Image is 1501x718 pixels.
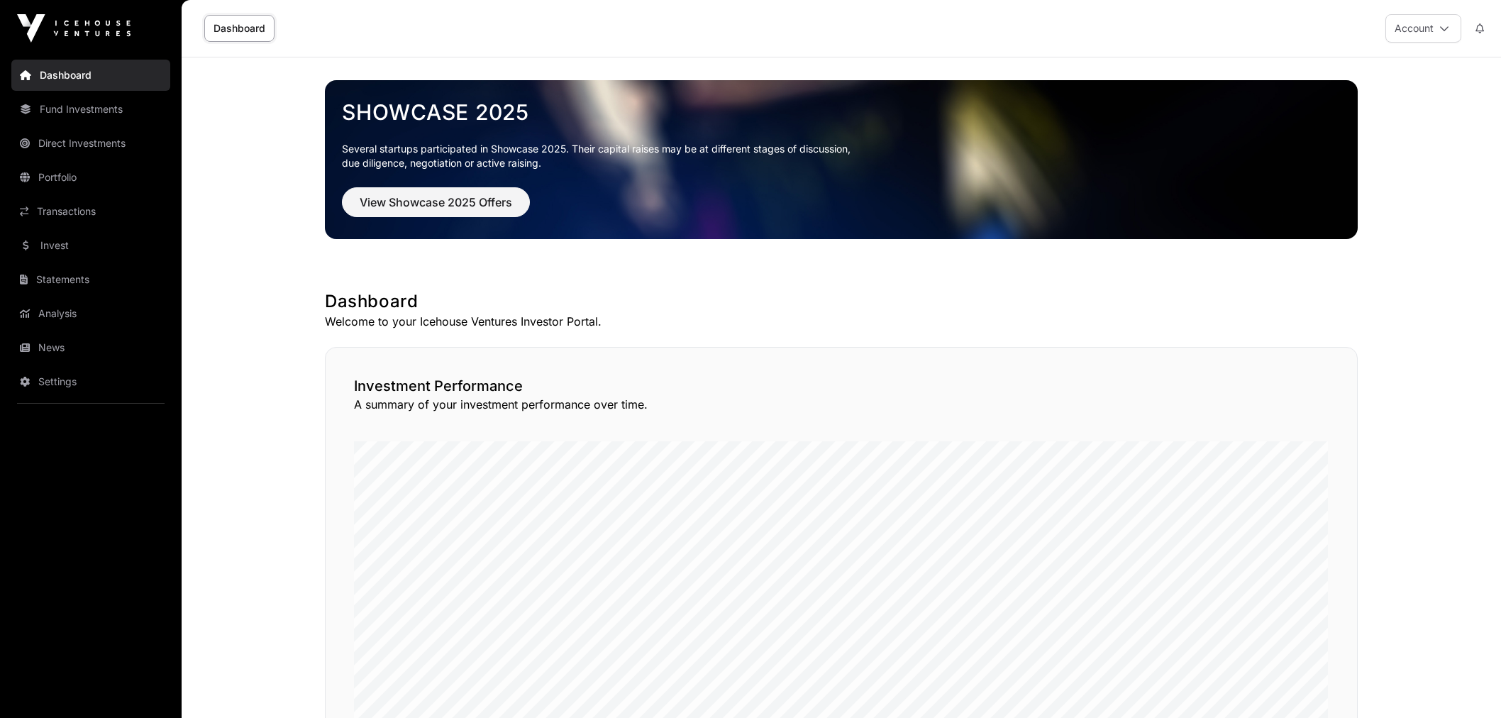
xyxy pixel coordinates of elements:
[11,94,170,125] a: Fund Investments
[342,142,1341,170] p: Several startups participated in Showcase 2025. Their capital raises may be at different stages o...
[11,332,170,363] a: News
[342,201,530,216] a: View Showcase 2025 Offers
[11,298,170,329] a: Analysis
[11,264,170,295] a: Statements
[325,290,1358,313] h1: Dashboard
[11,366,170,397] a: Settings
[342,99,1341,125] a: Showcase 2025
[360,194,512,211] span: View Showcase 2025 Offers
[11,60,170,91] a: Dashboard
[354,376,1329,396] h2: Investment Performance
[325,313,1358,330] p: Welcome to your Icehouse Ventures Investor Portal.
[11,162,170,193] a: Portfolio
[11,128,170,159] a: Direct Investments
[11,230,170,261] a: Invest
[11,196,170,227] a: Transactions
[1385,14,1461,43] button: Account
[17,14,131,43] img: Icehouse Ventures Logo
[325,80,1358,239] img: Showcase 2025
[354,396,1329,413] p: A summary of your investment performance over time.
[342,187,530,217] button: View Showcase 2025 Offers
[204,15,275,42] a: Dashboard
